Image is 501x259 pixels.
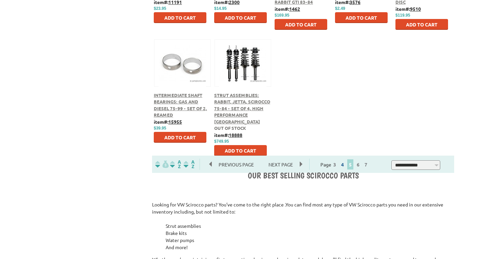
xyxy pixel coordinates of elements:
span: $14.95 [214,6,227,11]
b: item#: [395,6,421,12]
a: Next Page [262,161,300,167]
p: Looking for VW Scirocco parts? You’ve come to the right place .You can find most any type of VW S... [152,201,454,215]
div: Page [309,159,381,170]
li: Water pumps [166,237,454,244]
u: 1462 [289,6,300,12]
b: item#: [214,132,242,138]
u: 9510 [410,6,421,12]
span: Add to Cart [225,15,256,21]
li: Brake kits [166,230,454,237]
span: Out of stock [214,125,246,131]
button: Add to Cart [214,12,267,23]
li: And more! [166,244,454,251]
span: $2.49 [335,6,345,11]
span: Add to Cart [346,15,377,21]
a: 3 [332,161,338,167]
a: Intermediate Shaft Bearings: Gas and Diesel 75-99 - Set of 2, Reamed [154,92,207,118]
span: $23.95 [154,6,166,11]
span: Add to Cart [285,21,317,27]
button: Add to Cart [154,132,206,143]
button: Add to Cart [275,19,327,30]
b: item#: [275,6,300,12]
u: 18888 [229,132,242,138]
span: $39.95 [154,126,166,131]
button: Add to Cart [395,19,448,30]
img: filterpricelow.svg [155,160,169,168]
span: Add to Cart [406,21,438,27]
a: 7 [363,161,369,167]
li: Strut assemblies [166,222,454,230]
button: Add to Cart [214,145,267,156]
span: Previous Page [212,159,261,170]
span: $119.95 [395,13,410,18]
b: item#: [154,119,182,125]
img: Sort by Headline [169,160,182,168]
img: Sort by Sales Rank [182,160,196,168]
button: Add to Cart [154,12,206,23]
span: Add to Cart [164,134,196,140]
span: Add to Cart [164,15,196,21]
a: Strut Assemblies: Rabbit, Jetta, Scirocco 75-84 - Set of 4, High Performance [GEOGRAPHIC_DATA] [214,92,270,124]
span: $749.95 [214,139,229,144]
span: Next Page [262,159,300,170]
span: $169.95 [275,13,289,18]
a: 6 [355,161,361,167]
span: Add to Cart [225,147,256,154]
u: 15955 [168,119,182,125]
span: 5 [347,159,353,170]
button: Add to Cart [335,12,388,23]
div: OUR BEST SELLING Scirocco PARTS [152,171,454,181]
a: Previous Page [209,161,262,167]
a: 4 [339,161,346,167]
